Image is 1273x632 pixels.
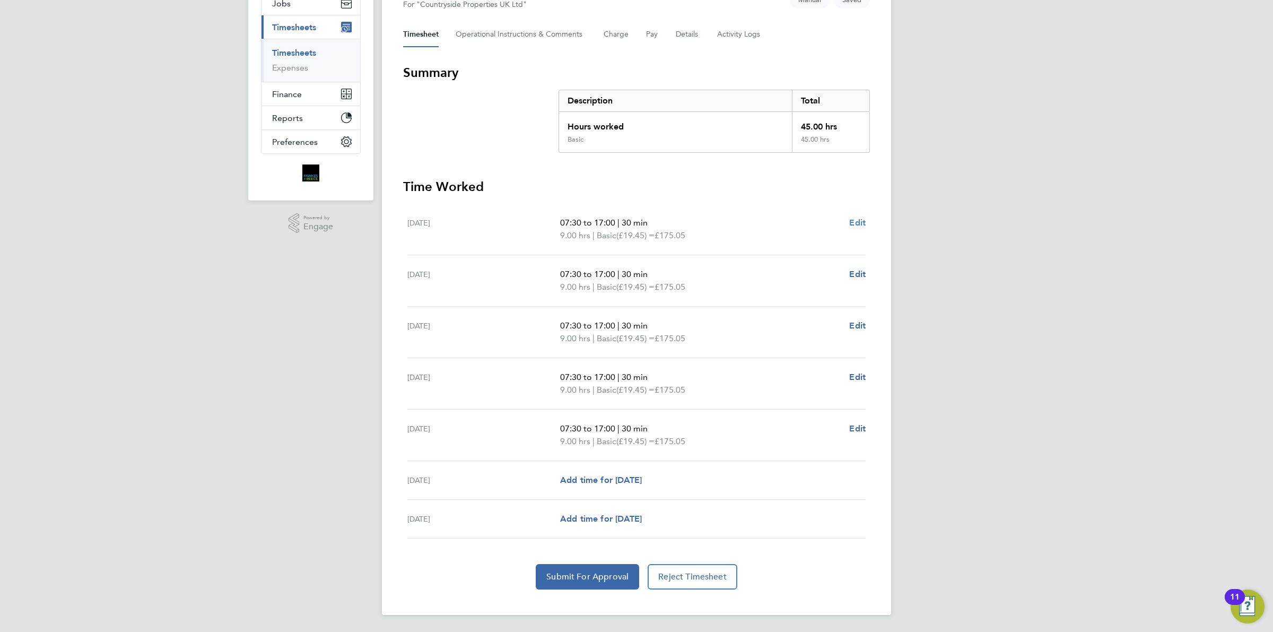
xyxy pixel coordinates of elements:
button: Open Resource Center, 11 new notifications [1231,590,1265,624]
div: Basic [568,135,583,144]
span: | [592,385,595,395]
span: (£19.45) = [616,282,655,292]
span: 9.00 hrs [560,282,590,292]
div: Timesheets [261,39,360,82]
span: | [617,269,620,279]
button: Activity Logs [717,22,762,47]
span: Basic [597,384,616,396]
span: (£19.45) = [616,333,655,343]
div: [DATE] [407,268,560,293]
span: | [592,230,595,240]
div: [DATE] [407,422,560,448]
span: 9.00 hrs [560,436,590,446]
span: £175.05 [655,230,685,240]
div: Total [792,90,869,111]
span: Timesheets [272,22,316,32]
span: (£19.45) = [616,436,655,446]
span: Finance [272,89,302,99]
div: [DATE] [407,319,560,345]
span: Basic [597,229,616,242]
span: Basic [597,332,616,345]
span: £175.05 [655,436,685,446]
span: £175.05 [655,385,685,395]
span: 30 min [622,423,648,434]
span: (£19.45) = [616,230,655,240]
span: Edit [849,372,866,382]
span: | [617,218,620,228]
button: Pay [646,22,659,47]
a: Edit [849,422,866,435]
span: | [592,436,595,446]
span: | [617,372,620,382]
div: 45.00 hrs [792,135,869,152]
span: 07:30 to 17:00 [560,269,615,279]
a: Edit [849,319,866,332]
span: Powered by [303,213,333,222]
span: Edit [849,269,866,279]
button: Finance [261,82,360,106]
span: Submit For Approval [546,572,629,582]
div: Hours worked [559,112,792,135]
span: Engage [303,222,333,231]
div: [DATE] [407,513,560,525]
span: 9.00 hrs [560,385,590,395]
span: Add time for [DATE] [560,514,642,524]
a: Go to home page [261,165,361,181]
span: Edit [849,423,866,434]
span: | [617,423,620,434]
a: Expenses [272,63,308,73]
a: Edit [849,268,866,281]
button: Operational Instructions & Comments [456,22,587,47]
span: Add time for [DATE] [560,475,642,485]
button: Charge [604,22,629,47]
span: Preferences [272,137,318,147]
h3: Time Worked [403,178,870,195]
span: 30 min [622,218,648,228]
span: | [592,282,595,292]
button: Preferences [261,130,360,153]
button: Details [676,22,700,47]
span: 30 min [622,321,648,331]
div: [DATE] [407,474,560,487]
span: £175.05 [655,282,685,292]
span: Edit [849,218,866,228]
span: Edit [849,321,866,331]
span: 07:30 to 17:00 [560,321,615,331]
span: 07:30 to 17:00 [560,372,615,382]
div: [DATE] [407,217,560,242]
a: Add time for [DATE] [560,474,642,487]
span: Basic [597,281,616,293]
span: 07:30 to 17:00 [560,218,615,228]
section: Timesheet [403,64,870,590]
span: Reports [272,113,303,123]
div: 11 [1230,597,1240,611]
div: 45.00 hrs [792,112,869,135]
span: Reject Timesheet [658,572,727,582]
div: Summary [559,90,870,153]
span: 30 min [622,269,648,279]
button: Submit For Approval [536,564,639,590]
a: Powered byEngage [289,213,334,233]
img: bromak-logo-retina.png [302,165,319,181]
a: Add time for [DATE] [560,513,642,525]
span: | [592,333,595,343]
button: Timesheet [403,22,439,47]
span: 30 min [622,372,648,382]
button: Reports [261,106,360,129]
a: Timesheets [272,48,316,58]
a: Edit [849,217,866,229]
span: | [617,321,620,331]
span: 9.00 hrs [560,230,590,240]
span: Basic [597,435,616,448]
span: £175.05 [655,333,685,343]
a: Edit [849,371,866,384]
div: Description [559,90,792,111]
button: Timesheets [261,15,360,39]
span: 9.00 hrs [560,333,590,343]
h3: Summary [403,64,870,81]
span: (£19.45) = [616,385,655,395]
span: 07:30 to 17:00 [560,423,615,434]
button: Reject Timesheet [648,564,737,590]
div: [DATE] [407,371,560,396]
